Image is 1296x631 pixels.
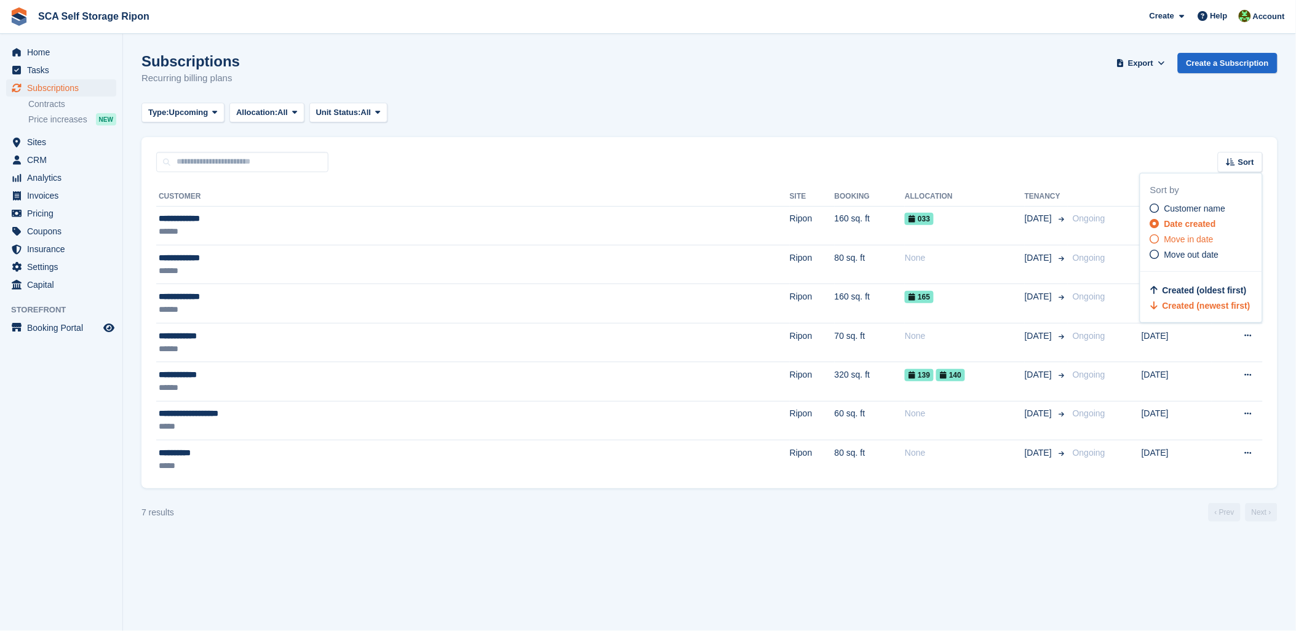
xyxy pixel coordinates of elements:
div: None [905,407,1025,420]
span: 165 [905,291,934,303]
span: 140 [936,369,965,381]
span: Ongoing [1073,408,1105,418]
a: menu [6,258,116,276]
button: Export [1114,53,1168,73]
span: CRM [27,151,101,169]
p: Recurring billing plans [141,71,240,85]
td: Ripon [790,440,835,478]
a: SCA Self Storage Ripon [33,6,154,26]
td: Ripon [790,323,835,362]
td: Ripon [790,362,835,401]
a: Price increases NEW [28,113,116,126]
span: Tasks [27,62,101,79]
a: menu [6,44,116,61]
span: Help [1211,10,1228,22]
td: 80 sq. ft [835,440,905,478]
span: Subscriptions [27,79,101,97]
span: Date created [1164,219,1216,229]
td: 70 sq. ft [835,323,905,362]
span: Capital [27,276,101,293]
span: Created (oldest first) [1163,285,1247,295]
span: Ongoing [1073,448,1105,458]
span: Type: [148,106,169,119]
a: Contracts [28,98,116,110]
span: Booking Portal [27,319,101,336]
a: menu [6,133,116,151]
a: menu [6,240,116,258]
a: Previous [1209,503,1241,522]
span: Create [1150,10,1174,22]
td: [DATE] [1142,362,1212,401]
span: 033 [905,213,934,225]
div: None [905,252,1025,264]
a: Customer name [1150,202,1262,215]
span: Invoices [27,187,101,204]
img: Kelly Neesham [1239,10,1251,22]
a: Move in date [1150,233,1262,246]
span: [DATE] [1025,407,1054,420]
span: [DATE] [1025,290,1054,303]
span: [DATE] [1025,368,1054,381]
span: Customer name [1164,204,1226,213]
span: All [361,106,372,119]
span: Coupons [27,223,101,240]
span: Move out date [1164,250,1219,260]
h1: Subscriptions [141,53,240,69]
td: 160 sq. ft [835,284,905,323]
span: 139 [905,369,934,381]
span: Insurance [27,240,101,258]
div: NEW [96,113,116,125]
span: [DATE] [1025,330,1054,343]
td: [DATE] [1142,401,1212,440]
a: menu [6,187,116,204]
td: Ripon [790,206,835,245]
td: 160 sq. ft [835,206,905,245]
span: Settings [27,258,101,276]
span: Home [27,44,101,61]
span: Storefront [11,304,122,316]
span: Price increases [28,114,87,125]
span: All [277,106,288,119]
a: menu [6,276,116,293]
span: Ongoing [1073,213,1105,223]
span: Sort [1238,156,1254,169]
td: [DATE] [1142,323,1212,362]
span: Created (newest first) [1163,301,1250,311]
span: [DATE] [1025,212,1054,225]
td: Ripon [790,245,835,284]
img: stora-icon-8386f47178a22dfd0bd8f6a31ec36ba5ce8667c1dd55bd0f319d3a0aa187defe.svg [10,7,28,26]
span: Export [1128,57,1153,69]
th: Booking [835,187,905,207]
span: Analytics [27,169,101,186]
a: Move out date [1150,248,1262,261]
span: Move in date [1164,234,1214,244]
span: [DATE] [1025,446,1054,459]
button: Unit Status: All [309,103,388,123]
th: Allocation [905,187,1025,207]
span: Pricing [27,205,101,222]
div: 7 results [141,506,174,519]
a: menu [6,151,116,169]
td: Ripon [790,401,835,440]
th: Customer [156,187,790,207]
th: Site [790,187,835,207]
th: Tenancy [1025,187,1068,207]
div: None [905,446,1025,459]
a: Created (newest first) [1150,301,1250,311]
span: Ongoing [1073,253,1105,263]
a: Created (oldest first) [1150,285,1247,295]
span: Ongoing [1073,370,1105,379]
a: menu [6,223,116,240]
span: Allocation: [236,106,277,119]
a: Preview store [101,320,116,335]
a: menu [6,62,116,79]
span: Unit Status: [316,106,361,119]
a: menu [6,169,116,186]
a: menu [6,319,116,336]
div: Sort by [1150,183,1262,197]
a: Create a Subscription [1178,53,1278,73]
span: Account [1253,10,1285,23]
div: None [905,330,1025,343]
td: 80 sq. ft [835,245,905,284]
span: Ongoing [1073,331,1105,341]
